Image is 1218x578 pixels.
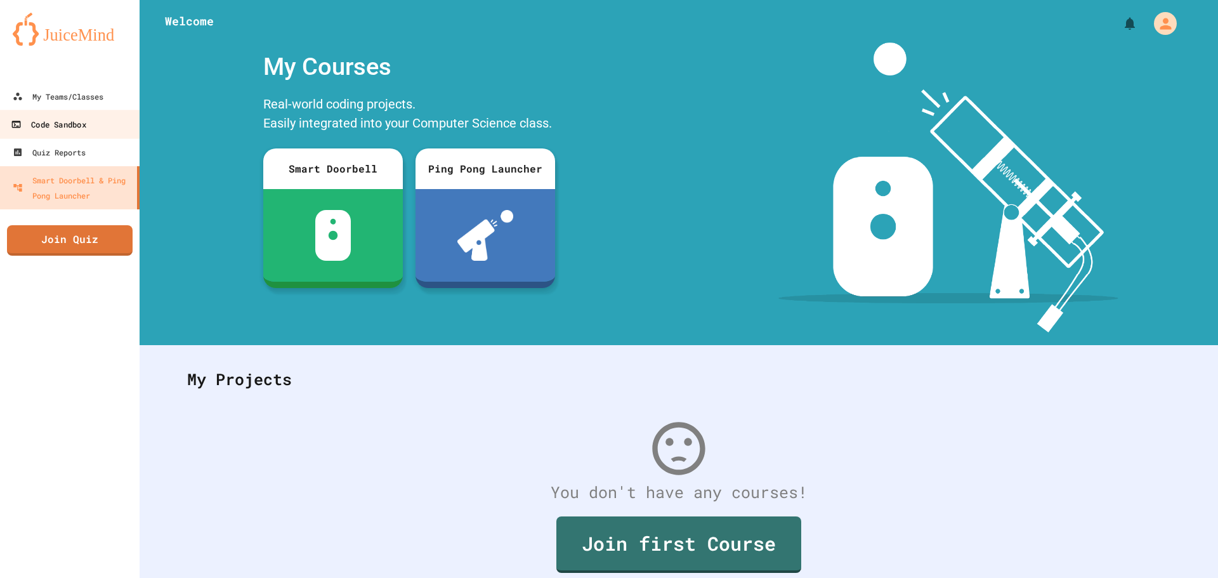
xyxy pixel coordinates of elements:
img: sdb-white.svg [315,210,351,261]
div: Real-world coding projects. Easily integrated into your Computer Science class. [257,91,561,139]
div: My Courses [257,43,561,91]
img: ppl-with-ball.png [457,210,514,261]
div: You don't have any courses! [174,480,1183,504]
div: Ping Pong Launcher [416,148,555,189]
a: Join first Course [556,516,801,573]
div: My Notifications [1099,13,1141,34]
div: Smart Doorbell [263,148,403,189]
div: Code Sandbox [11,117,86,133]
div: Smart Doorbell & Ping Pong Launcher [13,173,132,203]
div: My Teams/Classes [13,89,103,104]
a: Join Quiz [7,225,133,256]
div: Quiz Reports [13,145,86,160]
img: logo-orange.svg [13,13,127,46]
div: My Projects [174,355,1183,404]
img: banner-image-my-projects.png [778,43,1118,332]
div: My Account [1141,9,1180,38]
